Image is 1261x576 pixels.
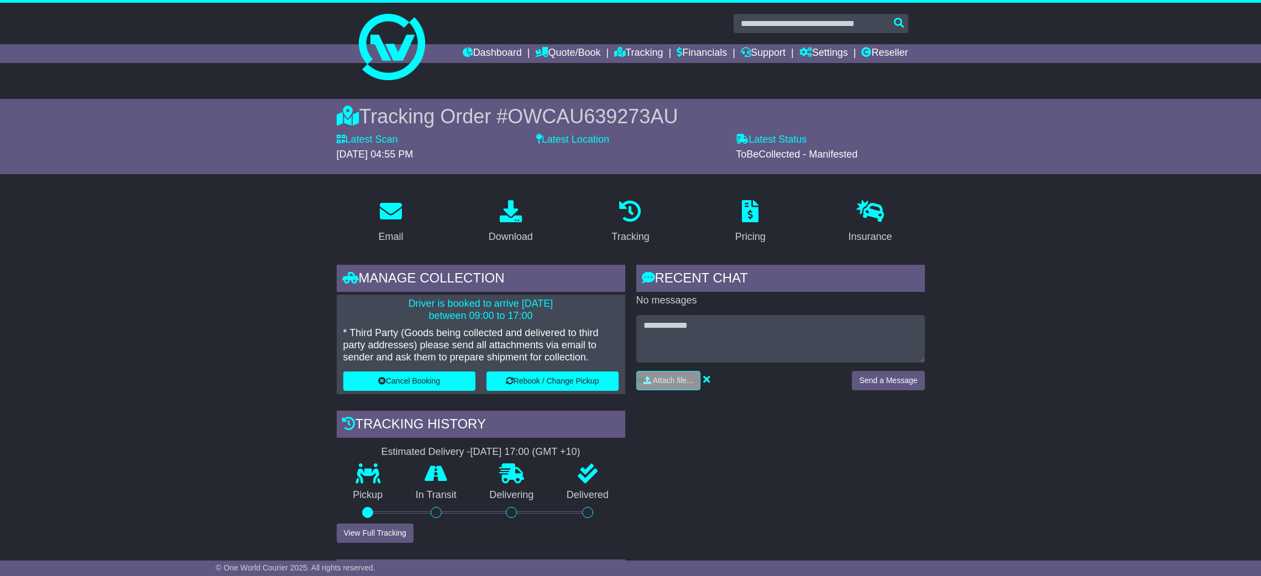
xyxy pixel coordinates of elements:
[486,371,619,391] button: Rebook / Change Pickup
[852,371,924,390] button: Send a Message
[337,265,625,295] div: Manage collection
[735,229,766,244] div: Pricing
[337,523,414,543] button: View Full Tracking
[337,104,925,128] div: Tracking Order #
[463,44,522,63] a: Dashboard
[489,229,533,244] div: Download
[473,489,551,501] p: Delivering
[337,134,398,146] label: Latest Scan
[736,149,857,160] span: ToBeCollected - Manifested
[343,327,619,363] p: * Third Party (Goods being collected and delivered to third party addresses) please send all atta...
[677,44,727,63] a: Financials
[337,149,414,160] span: [DATE] 04:55 PM
[337,489,400,501] p: Pickup
[799,44,848,63] a: Settings
[550,489,625,501] p: Delivered
[728,196,773,248] a: Pricing
[535,44,600,63] a: Quote/Book
[604,196,656,248] a: Tracking
[841,196,899,248] a: Insurance
[482,196,540,248] a: Download
[399,489,473,501] p: In Transit
[371,196,410,248] a: Email
[343,371,475,391] button: Cancel Booking
[470,446,580,458] div: [DATE] 17:00 (GMT +10)
[736,134,807,146] label: Latest Status
[337,411,625,441] div: Tracking history
[216,563,375,572] span: © One World Courier 2025. All rights reserved.
[536,134,609,146] label: Latest Location
[611,229,649,244] div: Tracking
[378,229,403,244] div: Email
[636,265,925,295] div: RECENT CHAT
[861,44,908,63] a: Reseller
[741,44,786,63] a: Support
[849,229,892,244] div: Insurance
[337,446,625,458] div: Estimated Delivery -
[636,295,925,307] p: No messages
[507,105,678,128] span: OWCAU639273AU
[614,44,663,63] a: Tracking
[343,298,619,322] p: Driver is booked to arrive [DATE] between 09:00 to 17:00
